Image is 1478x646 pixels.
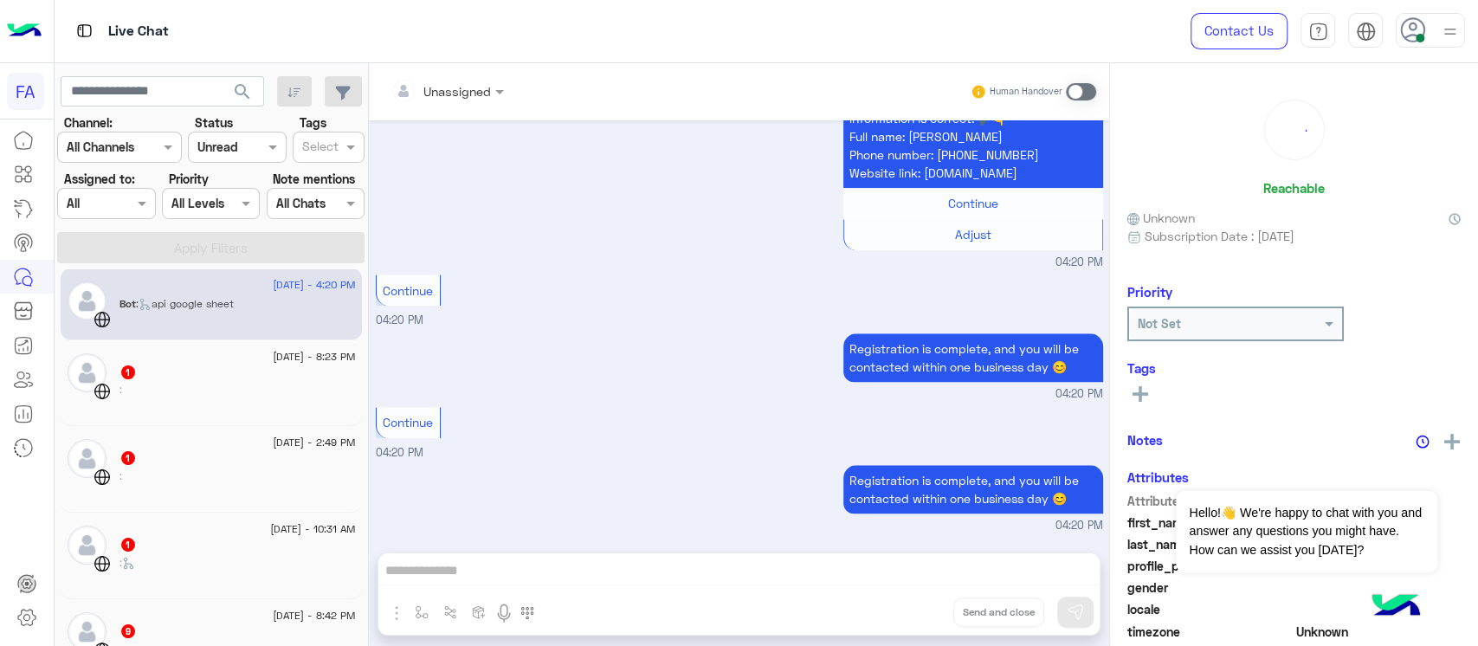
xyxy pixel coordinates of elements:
button: Apply Filters [57,232,365,263]
div: loading... [1269,105,1320,155]
h6: Reachable [1263,180,1325,196]
span: [DATE] - 10:31 AM [270,521,355,537]
span: 04:20 PM [1055,386,1103,403]
img: notes [1416,435,1430,449]
span: last_name [1127,535,1293,553]
p: Live Chat [108,20,169,43]
img: tab [1308,22,1328,42]
a: Contact Us [1191,13,1288,49]
span: Unknown [1127,209,1195,227]
span: timezone [1127,623,1293,641]
span: null [1296,600,1462,618]
span: Adjust [955,227,991,242]
span: 9 [121,624,135,638]
div: FA [7,73,44,110]
span: Subscription Date : [DATE] [1145,227,1294,245]
label: Assigned to: [64,170,135,188]
button: search [222,76,264,113]
img: WebChat [94,383,111,400]
img: defaultAdmin.png [68,439,106,478]
span: 04:20 PM [376,313,423,326]
span: : [119,469,122,482]
h6: Attributes [1127,469,1189,485]
img: WebChat [94,555,111,572]
img: hulul-logo.png [1365,577,1426,637]
label: Channel: [64,113,113,132]
span: 1 [121,451,135,465]
label: Priority [169,170,209,188]
label: Note mentions [273,170,355,188]
span: : [119,383,122,396]
span: 1 [121,365,135,379]
span: first_name [1127,514,1293,532]
img: defaultAdmin.png [68,281,106,320]
span: 04:20 PM [1055,255,1103,271]
span: Unknown [1296,623,1462,641]
span: Continue [383,415,433,430]
span: 1 [121,538,135,552]
span: locale [1127,600,1293,618]
img: add [1444,434,1460,449]
a: tab [1301,13,1335,49]
span: search [232,81,253,102]
img: profile [1439,21,1461,42]
span: [DATE] - 4:20 PM [273,277,355,293]
button: Send and close [953,598,1044,627]
h6: Tags [1127,360,1461,376]
img: WebChat [94,468,111,486]
p: 19/8/2025, 4:20 PM [843,67,1103,188]
div: Select [300,137,339,159]
span: : api google sheet [136,297,234,310]
img: defaultAdmin.png [68,353,106,392]
span: [DATE] - 8:23 PM [273,349,355,365]
span: Hello!👋 We're happy to chat with you and answer any questions you might have. How can we assist y... [1176,491,1436,572]
p: 19/8/2025, 4:20 PM [843,465,1103,514]
h6: Priority [1127,284,1172,300]
small: Human Handover [990,85,1062,99]
span: : [119,556,135,569]
span: null [1296,578,1462,597]
label: Tags [300,113,326,132]
span: Continue [383,283,433,298]
span: Continue [948,196,998,210]
img: defaultAdmin.png [68,526,106,565]
span: 04:20 PM [1055,518,1103,534]
span: profile_pic [1127,557,1293,575]
p: 19/8/2025, 4:20 PM [843,333,1103,382]
span: Bot [119,297,136,310]
img: tab [74,20,95,42]
h6: Notes [1127,432,1163,448]
span: [DATE] - 8:42 PM [273,608,355,623]
img: tab [1356,22,1376,42]
img: WebChat [94,311,111,328]
label: Status [195,113,233,132]
span: gender [1127,578,1293,597]
img: Logo [7,13,42,49]
span: 04:20 PM [376,446,423,459]
span: Attribute Name [1127,492,1293,510]
span: [DATE] - 2:49 PM [273,435,355,450]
